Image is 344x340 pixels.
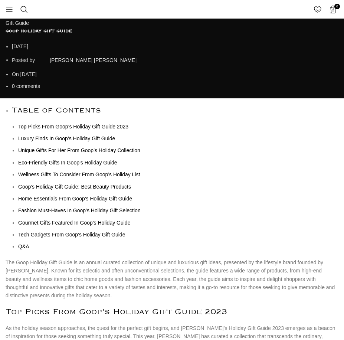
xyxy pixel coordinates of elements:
[2,2,17,17] a: Open mobile menu
[12,106,338,115] h2: Table of Contents
[310,2,325,17] div: My Wishlist
[18,147,140,153] a: Unique Gifts For Her From Goop’s Holiday Collection
[6,307,338,317] h2: Top Picks From Goop’s Holiday Gift Guide 2023
[18,207,141,213] a: Fashion Must-Haves In Goop’s Holiday Gift Selection
[12,83,15,89] span: 0
[36,55,48,66] img: author-avatar
[12,70,338,78] li: On [DATE]
[18,243,29,249] a: Q&A
[12,83,40,89] a: 0 comments
[16,83,40,89] span: comments
[12,43,28,49] time: [DATE]
[325,2,340,17] a: 0
[18,220,130,226] a: Gourmet Gifts Featured In Goop’s Holiday Guide
[18,196,132,202] a: Home Essentials From Goop’s Holiday Gift Guide
[6,258,338,300] p: The Goop Holiday Gift Guide is an annual curated collection of unique and luxurious gift ideas, p...
[6,27,338,35] h1: goop holiday gift guide
[18,232,125,238] a: Tech Gadgets From Goop’s Holiday Gift Guide
[18,124,128,130] a: Top Picks From Goop’s Holiday Gift Guide 2023
[18,184,131,190] a: Goop’s Holiday Gift Guide: Best Beauty Products
[50,57,137,63] a: [PERSON_NAME] [PERSON_NAME]
[18,171,140,177] a: Wellness Gifts To Consider From Goop’s Holiday List
[18,135,115,141] a: Luxury Finds In Goop’s Holiday Gift Guide
[334,4,340,9] span: 0
[6,20,29,26] a: Gift Guide
[12,57,35,63] span: Posted by
[18,160,117,166] a: Eco-Friendly Gifts In Goop’s Holiday Guide
[17,2,32,17] a: Search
